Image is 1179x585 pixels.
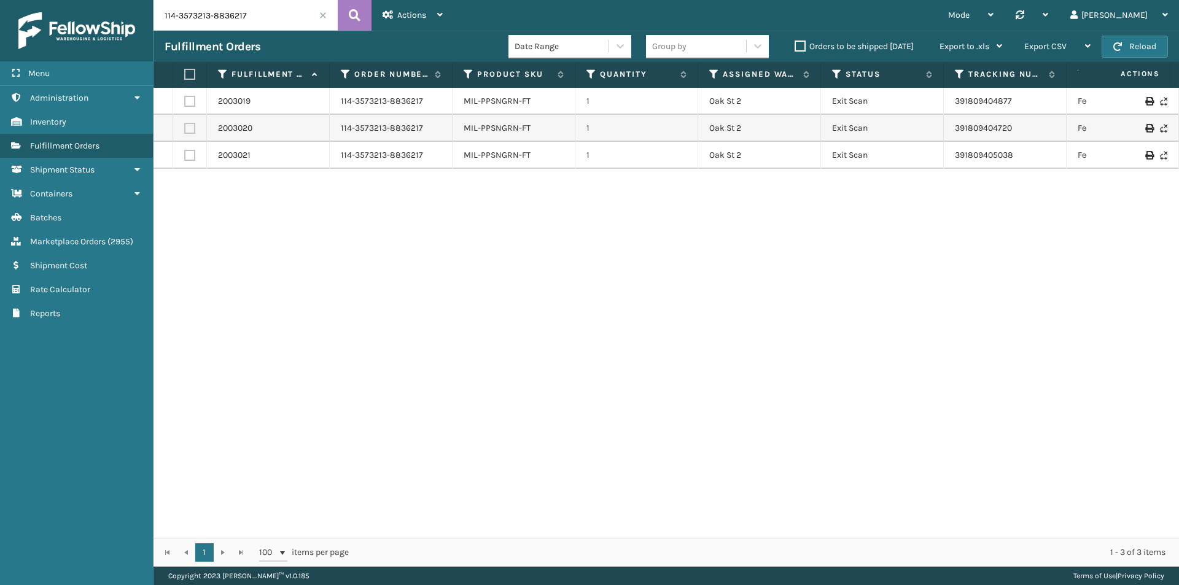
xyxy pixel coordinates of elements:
[698,142,821,169] td: Oak St 2
[575,115,698,142] td: 1
[18,12,135,49] img: logo
[846,69,920,80] label: Status
[1145,124,1153,133] i: Print Label
[218,95,251,107] a: 2003019
[600,69,674,80] label: Quantity
[30,260,87,271] span: Shipment Cost
[1073,567,1164,585] div: |
[397,10,426,20] span: Actions
[698,88,821,115] td: Oak St 2
[107,236,133,247] span: ( 2955 )
[341,122,423,134] a: 114-3573213-8836217
[1160,151,1167,160] i: Never Shipped
[464,96,531,106] a: MIL-PPSNGRN-FT
[698,115,821,142] td: Oak St 2
[341,149,423,161] a: 114-3573213-8836217
[1102,36,1168,58] button: Reload
[575,142,698,169] td: 1
[30,284,90,295] span: Rate Calculator
[955,96,1012,106] a: 391809404877
[1145,97,1153,106] i: Print Label
[30,117,66,127] span: Inventory
[259,543,349,562] span: items per page
[575,88,698,115] td: 1
[955,123,1012,133] a: 391809404720
[515,40,610,53] div: Date Range
[1073,571,1116,580] a: Terms of Use
[955,150,1013,160] a: 391809405038
[366,546,1165,559] div: 1 - 3 of 3 items
[1082,64,1167,84] span: Actions
[195,543,214,562] a: 1
[464,123,531,133] a: MIL-PPSNGRN-FT
[464,150,531,160] a: MIL-PPSNGRN-FT
[821,115,944,142] td: Exit Scan
[354,69,429,80] label: Order Number
[165,39,260,54] h3: Fulfillment Orders
[30,212,61,223] span: Batches
[28,68,50,79] span: Menu
[1145,151,1153,160] i: Print Label
[968,69,1043,80] label: Tracking Number
[30,236,106,247] span: Marketplace Orders
[1118,571,1164,580] a: Privacy Policy
[1160,97,1167,106] i: Never Shipped
[1024,41,1067,52] span: Export CSV
[1160,124,1167,133] i: Never Shipped
[30,308,60,319] span: Reports
[477,69,551,80] label: Product SKU
[259,546,278,559] span: 100
[218,122,252,134] a: 2003020
[30,141,99,151] span: Fulfillment Orders
[30,188,72,199] span: Containers
[948,10,970,20] span: Mode
[821,142,944,169] td: Exit Scan
[218,149,251,161] a: 2003021
[232,69,306,80] label: Fulfillment Order Id
[341,95,423,107] a: 114-3573213-8836217
[168,567,309,585] p: Copyright 2023 [PERSON_NAME]™ v 1.0.185
[30,93,88,103] span: Administration
[795,41,914,52] label: Orders to be shipped [DATE]
[652,40,687,53] div: Group by
[723,69,797,80] label: Assigned Warehouse
[30,165,95,175] span: Shipment Status
[940,41,989,52] span: Export to .xls
[821,88,944,115] td: Exit Scan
